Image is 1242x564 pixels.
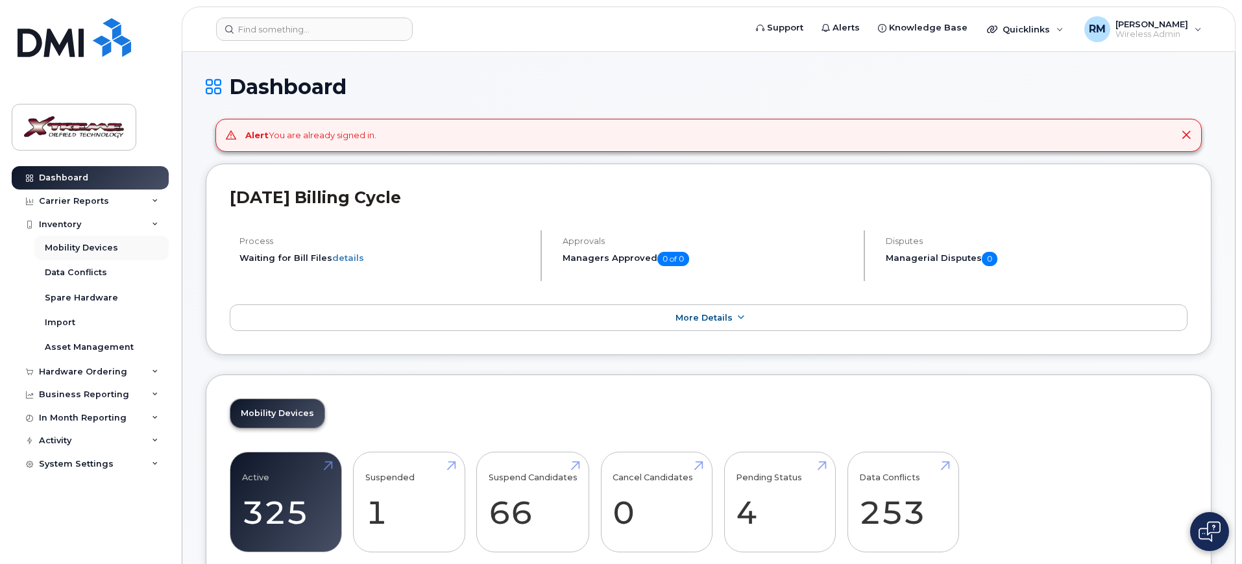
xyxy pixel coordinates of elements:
[886,236,1187,246] h4: Disputes
[365,460,453,545] a: Suspended 1
[657,252,689,266] span: 0 of 0
[332,252,364,263] a: details
[1199,521,1221,542] img: Open chat
[230,188,1187,207] h2: [DATE] Billing Cycle
[245,129,376,141] div: You are already signed in.
[982,252,997,266] span: 0
[613,460,700,545] a: Cancel Candidates 0
[245,130,269,140] strong: Alert
[206,75,1212,98] h1: Dashboard
[736,460,823,545] a: Pending Status 4
[676,313,733,323] span: More Details
[886,252,1187,266] h5: Managerial Disputes
[563,236,853,246] h4: Approvals
[239,236,530,246] h4: Process
[242,460,330,545] a: Active 325
[489,460,578,545] a: Suspend Candidates 66
[239,252,530,264] li: Waiting for Bill Files
[859,460,947,545] a: Data Conflicts 253
[230,399,324,428] a: Mobility Devices
[563,252,853,266] h5: Managers Approved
